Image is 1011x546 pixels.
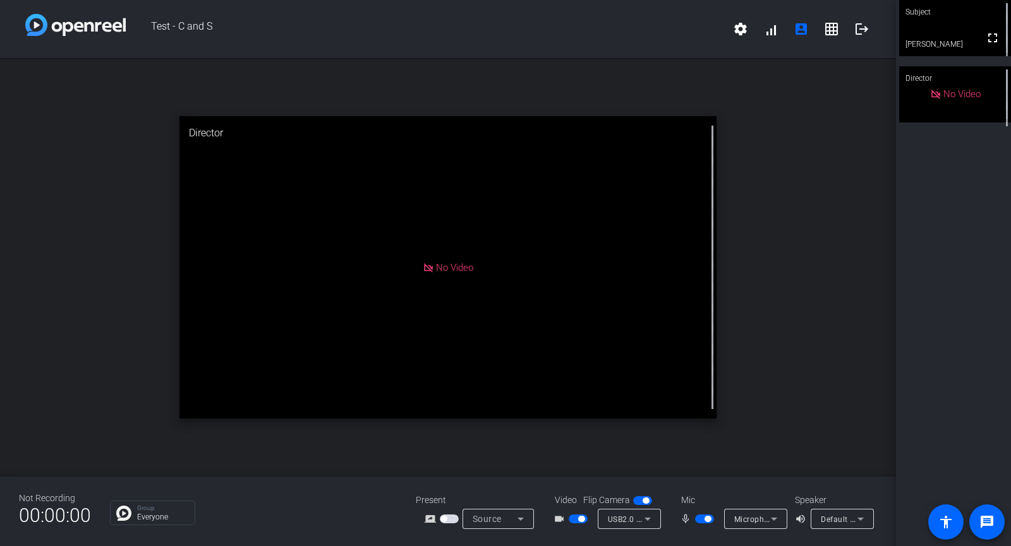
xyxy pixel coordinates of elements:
[795,511,810,526] mat-icon: volume_up
[425,511,440,526] mat-icon: screen_share_outline
[25,14,126,36] img: white-gradient.svg
[979,514,995,530] mat-icon: message
[821,514,957,524] span: Default - Speakers (Realtek(R) Audio)
[733,21,748,37] mat-icon: settings
[854,21,869,37] mat-icon: logout
[899,66,1011,90] div: Director
[943,88,981,100] span: No Video
[985,30,1000,45] mat-icon: fullscreen
[436,261,473,273] span: No Video
[669,494,795,507] div: Mic
[554,511,569,526] mat-icon: videocam_outline
[794,21,809,37] mat-icon: account_box
[179,116,717,150] div: Director
[938,514,953,530] mat-icon: accessibility
[137,513,188,521] p: Everyone
[19,492,91,505] div: Not Recording
[608,514,755,524] span: USB2.0 FHD UVC WebCam (3277:0060)
[795,494,871,507] div: Speaker
[126,14,725,44] span: Test - C and S
[416,494,542,507] div: Present
[824,21,839,37] mat-icon: grid_on
[756,14,786,44] button: signal_cellular_alt
[473,514,502,524] span: Source
[555,494,577,507] span: Video
[19,500,91,531] span: 00:00:00
[680,511,695,526] mat-icon: mic_none
[137,505,188,511] p: Group
[583,494,630,507] span: Flip Camera
[116,506,131,521] img: Chat Icon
